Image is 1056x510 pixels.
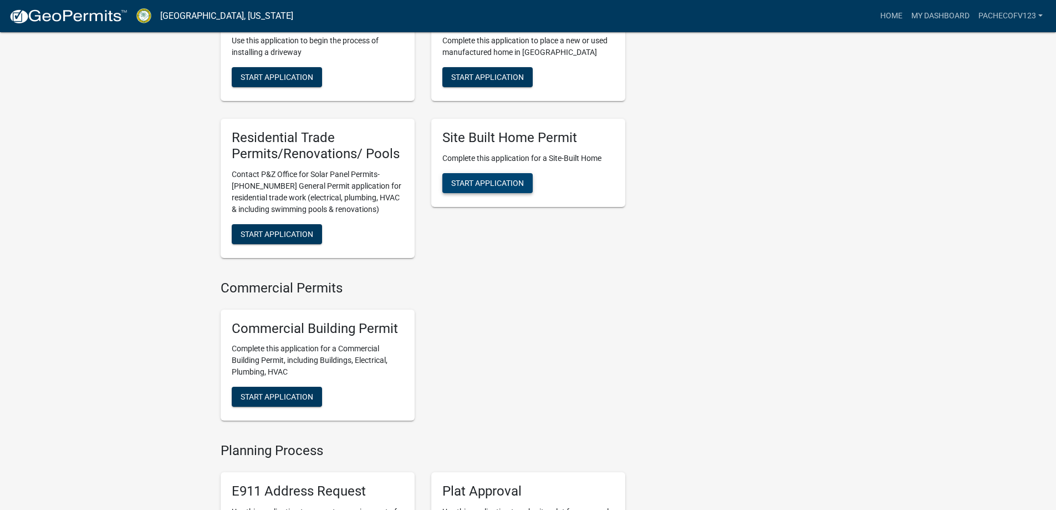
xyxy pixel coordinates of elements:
[907,6,974,27] a: My Dashboard
[136,8,151,23] img: Crawford County, Georgia
[232,343,404,378] p: Complete this application for a Commercial Building Permit, including Buildings, Electrical, Plum...
[232,35,404,58] p: Use this application to begin the process of installing a driveway
[232,483,404,499] h5: E911 Address Request
[241,229,313,238] span: Start Application
[221,280,625,296] h4: Commercial Permits
[232,321,404,337] h5: Commercial Building Permit
[232,130,404,162] h5: Residential Trade Permits/Renovations/ Pools
[232,169,404,215] p: Contact P&Z Office for Solar Panel Permits- [PHONE_NUMBER] General Permit application for residen...
[232,224,322,244] button: Start Application
[442,173,533,193] button: Start Application
[442,153,614,164] p: Complete this application for a Site-Built Home
[451,179,524,188] span: Start Application
[876,6,907,27] a: Home
[232,67,322,87] button: Start Application
[221,443,625,459] h4: Planning Process
[442,35,614,58] p: Complete this application to place a new or used manufactured home in [GEOGRAPHIC_DATA]
[232,387,322,407] button: Start Application
[241,73,313,82] span: Start Application
[160,7,293,26] a: [GEOGRAPHIC_DATA], [US_STATE]
[451,73,524,82] span: Start Application
[442,67,533,87] button: Start Application
[241,392,313,401] span: Start Application
[974,6,1047,27] a: PachecoFV123
[442,483,614,499] h5: Plat Approval
[442,130,614,146] h5: Site Built Home Permit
